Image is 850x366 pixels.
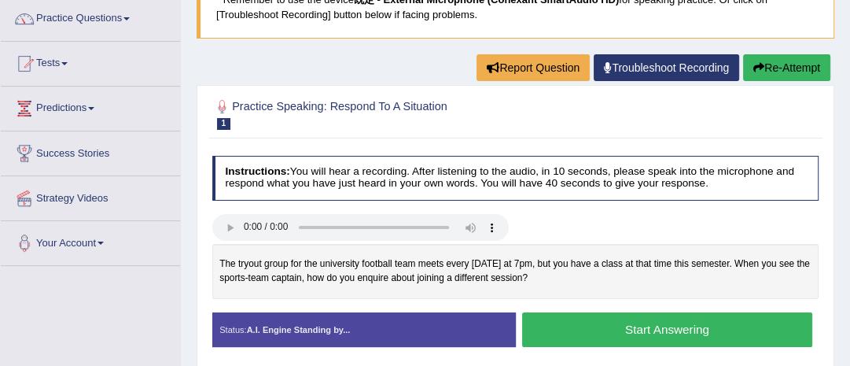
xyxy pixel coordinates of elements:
[212,244,819,298] div: The tryout group for the university football team meets every [DATE] at 7pm, but you have a class...
[743,54,830,81] button: Re-Attempt
[212,97,588,130] h2: Practice Speaking: Respond To A Situation
[1,131,180,171] a: Success Stories
[212,156,819,201] h4: You will hear a recording. After listening to the audio, in 10 seconds, please speak into the mic...
[217,118,231,130] span: 1
[522,312,812,346] button: Start Answering
[212,312,516,347] div: Status:
[477,54,590,81] button: Report Question
[1,221,180,261] a: Your Account
[1,42,180,81] a: Tests
[594,54,739,81] a: Troubleshoot Recording
[1,176,180,216] a: Strategy Videos
[1,87,180,126] a: Predictions
[225,165,289,177] b: Instructions:
[247,325,351,335] strong: A.I. Engine Standing by...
